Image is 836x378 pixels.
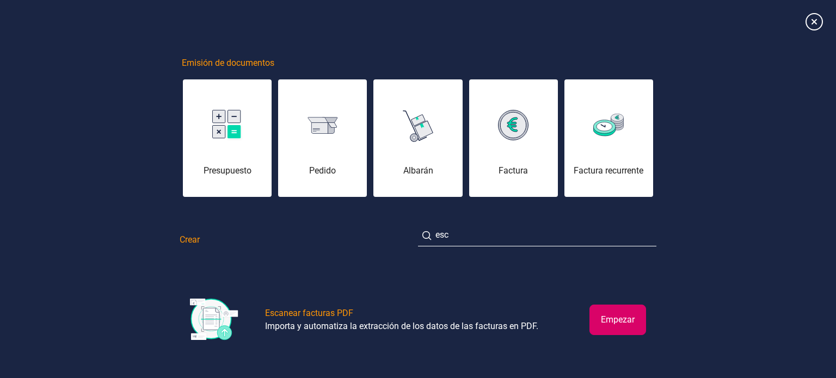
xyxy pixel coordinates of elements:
div: Escanear facturas PDF [265,307,353,320]
div: Factura recurrente [564,164,653,177]
div: Pedido [278,164,367,177]
img: img-presupuesto.svg [212,110,243,141]
div: Albarán [373,164,462,177]
img: img-escanear-facturas-pdf.svg [190,299,239,341]
img: img-pedido.svg [308,117,338,134]
img: img-factura-recurrente.svg [593,114,624,136]
img: img-factura.svg [498,110,528,140]
div: Factura [469,164,558,177]
span: Emisión de documentos [182,57,274,70]
button: Empezar [589,305,646,335]
div: Presupuesto [183,164,272,177]
input: Buscar acción [418,224,656,246]
div: Importa y automatiza la extracción de los datos de las facturas en PDF. [265,320,538,333]
span: Crear [180,233,200,246]
img: img-albaran.svg [403,107,433,144]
